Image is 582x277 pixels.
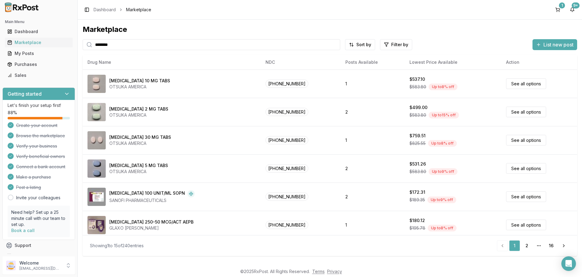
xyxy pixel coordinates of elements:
[506,163,546,174] a: See all options
[341,98,405,126] td: 2
[126,7,151,13] span: Marketplace
[341,70,405,98] td: 1
[391,42,408,48] span: Filter by
[5,59,73,70] a: Purchases
[409,140,426,146] span: $825.55
[532,39,577,50] button: List new post
[11,228,35,233] a: Book a call
[553,5,563,15] a: 1
[6,261,16,270] img: User avatar
[506,220,546,230] a: See all options
[341,183,405,211] td: 2
[5,70,73,81] a: Sales
[7,39,70,46] div: Marketplace
[345,39,375,50] button: Sort by
[405,55,501,70] th: Lowest Price Available
[7,61,70,67] div: Purchases
[2,60,75,69] button: Purchases
[409,197,425,203] span: $189.35
[265,193,308,201] span: [PHONE_NUMBER]
[94,7,151,13] nav: breadcrumb
[90,243,144,249] div: Showing 1 to 15 of 240 entries
[506,78,546,89] a: See all options
[409,169,426,175] span: $583.80
[341,55,405,70] th: Posts Available
[409,104,427,111] div: $499.00
[261,55,341,70] th: NDC
[109,197,195,203] div: SANOFI PHARMACEUTICALS
[521,240,532,251] a: 2
[109,162,168,169] div: [MEDICAL_DATA] 5 MG TABS
[109,112,168,118] div: OTSUKA AMERICA
[16,143,57,149] span: Verify your business
[5,37,73,48] a: Marketplace
[2,27,75,36] button: Dashboard
[265,221,308,229] span: [PHONE_NUMBER]
[16,133,65,139] span: Browse the marketplace
[8,102,70,108] p: Let's finish your setup first!
[11,209,66,227] p: Need help? Set up a 25 minute call with our team to set up.
[83,25,577,34] div: Marketplace
[356,42,371,48] span: Sort by
[506,107,546,117] a: See all options
[558,240,570,251] a: Go to next page
[265,164,308,173] span: [PHONE_NUMBER]
[16,195,60,201] a: Invite your colleagues
[16,174,51,180] span: Make a purchase
[16,122,57,128] span: Create your account
[561,256,576,271] div: Open Intercom Messenger
[265,80,308,88] span: [PHONE_NUMBER]
[109,140,171,146] div: OTSUKA AMERICA
[532,42,577,48] a: List new post
[409,189,425,195] div: $172.31
[109,169,168,175] div: OTSUKA AMERICA
[109,134,171,140] div: [MEDICAL_DATA] 30 MG TABS
[428,225,457,231] div: Up to 8 % off
[87,188,106,206] img: Admelog SoloStar 100 UNIT/ML SOPN
[265,108,308,116] span: [PHONE_NUMBER]
[543,41,573,48] span: List new post
[265,136,308,144] span: [PHONE_NUMBER]
[341,154,405,183] td: 2
[409,133,426,139] div: $759.51
[380,39,412,50] button: Filter by
[109,106,168,112] div: [MEDICAL_DATA] 2 MG TABS
[19,266,62,271] p: [EMAIL_ADDRESS][DOMAIN_NAME]
[16,153,65,159] span: Verify beneficial owners
[427,197,456,203] div: Up to 9 % off
[87,216,106,234] img: Advair Diskus 250-50 MCG/ACT AEPB
[409,225,425,231] span: $195.78
[5,19,73,24] h2: Main Menu
[509,240,520,251] a: 1
[2,70,75,80] button: Sales
[109,225,193,231] div: GLAXO [PERSON_NAME]
[19,260,62,266] p: Welcome
[7,29,70,35] div: Dashboard
[94,7,116,13] a: Dashboard
[2,38,75,47] button: Marketplace
[506,191,546,202] a: See all options
[341,126,405,154] td: 1
[8,90,42,97] h3: Getting started
[87,159,106,178] img: Abilify 5 MG TABS
[16,184,41,190] span: Post a listing
[429,168,457,175] div: Up to 9 % off
[428,140,457,147] div: Up to 8 % off
[87,131,106,149] img: Abilify 30 MG TABS
[87,103,106,121] img: Abilify 2 MG TABS
[109,78,170,84] div: [MEDICAL_DATA] 10 MG TABS
[409,76,425,82] div: $537.10
[506,135,546,145] a: See all options
[109,190,185,197] div: [MEDICAL_DATA] 100 UNIT/ML SOPN
[109,219,193,225] div: [MEDICAL_DATA] 250-50 MCG/ACT AEPB
[2,49,75,58] button: My Posts
[7,50,70,56] div: My Posts
[572,2,580,9] div: 9+
[312,269,325,274] a: Terms
[109,84,170,90] div: OTSUKA AMERICA
[83,55,261,70] th: Drug Name
[2,240,75,251] button: Support
[501,55,577,70] th: Action
[409,161,426,167] div: $531.26
[567,5,577,15] button: 9+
